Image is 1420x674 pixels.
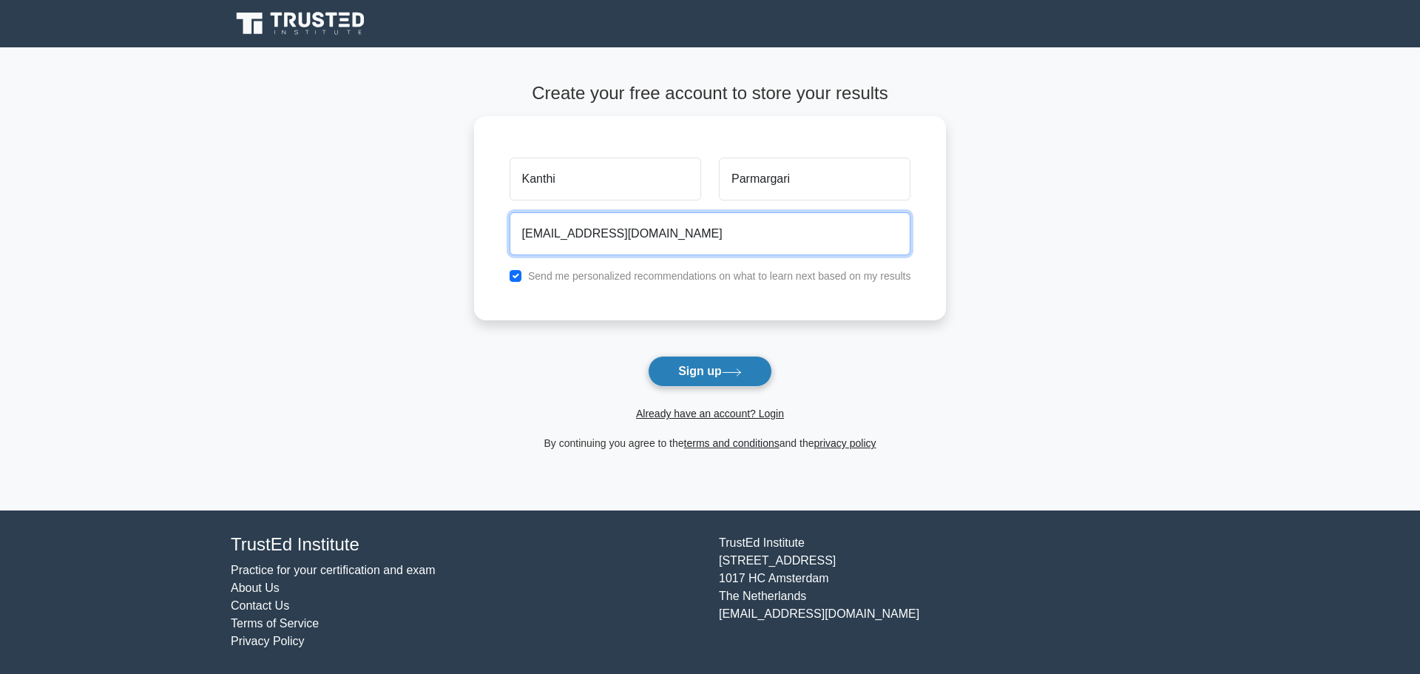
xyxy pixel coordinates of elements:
a: terms and conditions [684,437,780,449]
a: Terms of Service [231,617,319,630]
button: Sign up [648,356,772,387]
input: Email [510,212,911,255]
a: Already have an account? Login [636,408,784,419]
a: Privacy Policy [231,635,305,647]
h4: Create your free account to store your results [474,83,947,104]
div: TrustEd Institute [STREET_ADDRESS] 1017 HC Amsterdam The Netherlands [EMAIL_ADDRESS][DOMAIN_NAME] [710,534,1198,650]
a: Practice for your certification and exam [231,564,436,576]
div: By continuing you agree to the and the [465,434,956,452]
input: First name [510,158,701,200]
a: About Us [231,582,280,594]
a: privacy policy [814,437,876,449]
input: Last name [719,158,910,200]
label: Send me personalized recommendations on what to learn next based on my results [528,270,911,282]
h4: TrustEd Institute [231,534,701,556]
a: Contact Us [231,599,289,612]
